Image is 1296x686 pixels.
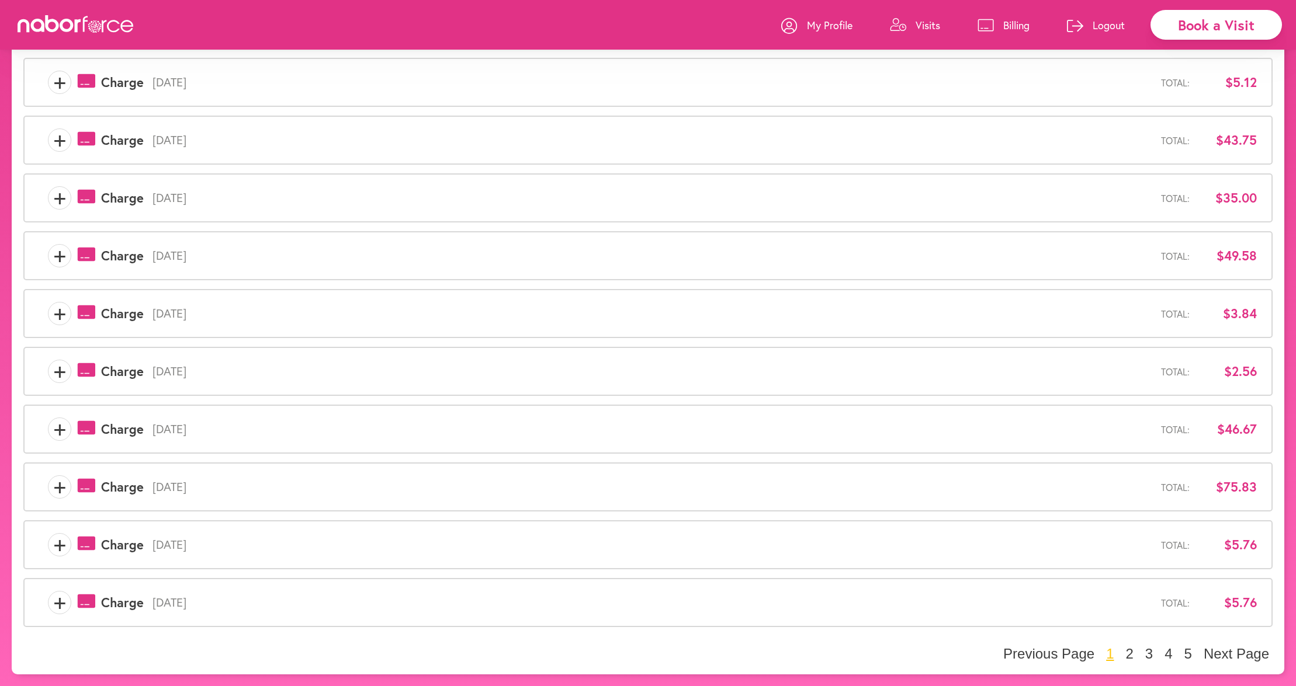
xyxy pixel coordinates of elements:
span: Total: [1161,250,1190,262]
span: [DATE] [144,249,1161,263]
p: Logout [1093,18,1125,32]
span: + [48,71,71,94]
span: + [48,475,71,499]
span: [DATE] [144,364,1161,378]
span: $35.00 [1198,190,1257,206]
button: 1 [1103,645,1117,663]
button: 5 [1181,645,1195,663]
span: Total: [1161,539,1190,551]
button: 3 [1142,645,1156,663]
span: + [48,360,71,383]
span: [DATE] [144,596,1161,610]
span: Charge [101,422,144,437]
span: Charge [101,75,144,90]
p: Visits [916,18,940,32]
span: [DATE] [144,538,1161,552]
span: [DATE] [144,422,1161,436]
span: Total: [1161,135,1190,146]
span: Charge [101,595,144,610]
span: [DATE] [144,307,1161,321]
span: $3.84 [1198,306,1257,321]
span: + [48,533,71,556]
span: Total: [1161,424,1190,435]
span: Charge [101,364,144,379]
span: $49.58 [1198,248,1257,263]
a: Billing [978,8,1030,43]
a: Logout [1067,8,1125,43]
p: My Profile [807,18,853,32]
span: [DATE] [144,75,1161,89]
span: $46.67 [1198,422,1257,437]
span: $43.75 [1198,133,1257,148]
span: $5.76 [1198,595,1257,610]
span: Charge [101,190,144,206]
span: Total: [1161,366,1190,377]
span: Charge [101,133,144,148]
span: + [48,186,71,210]
span: + [48,128,71,152]
span: $5.12 [1198,75,1257,90]
span: [DATE] [144,191,1161,205]
a: My Profile [781,8,853,43]
span: + [48,244,71,267]
span: [DATE] [144,133,1161,147]
button: Next Page [1200,645,1273,663]
span: Charge [101,306,144,321]
span: Charge [101,248,144,263]
button: 4 [1161,645,1176,663]
span: + [48,302,71,325]
span: Total: [1161,193,1190,204]
span: Total: [1161,482,1190,493]
span: Charge [101,479,144,495]
div: Book a Visit [1151,10,1282,40]
span: Total: [1161,308,1190,319]
span: Charge [101,537,144,552]
span: $2.56 [1198,364,1257,379]
span: Total: [1161,597,1190,608]
a: Visits [890,8,940,43]
span: $75.83 [1198,479,1257,495]
span: + [48,591,71,614]
span: Total: [1161,77,1190,88]
span: $5.76 [1198,537,1257,552]
p: Billing [1003,18,1030,32]
button: Previous Page [1000,645,1098,663]
span: [DATE] [144,480,1161,494]
button: 2 [1122,645,1136,663]
span: + [48,417,71,441]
